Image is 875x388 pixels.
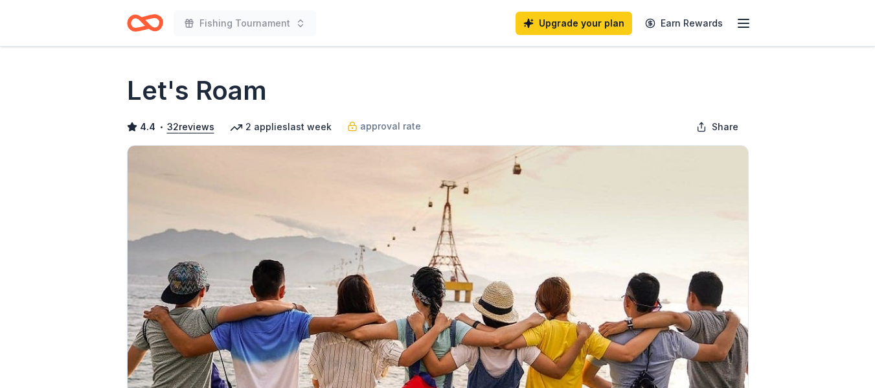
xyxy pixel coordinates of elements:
a: Earn Rewards [637,12,731,35]
button: Fishing Tournament [174,10,316,36]
span: • [159,122,163,132]
span: Share [712,119,738,135]
button: 32reviews [167,119,214,135]
div: 2 applies last week [230,119,332,135]
h1: Let's Roam [127,73,267,109]
span: 4.4 [140,119,155,135]
a: Upgrade your plan [516,12,632,35]
span: approval rate [360,119,421,134]
a: approval rate [347,119,421,134]
a: Home [127,8,163,38]
span: Fishing Tournament [199,16,290,31]
button: Share [686,114,749,140]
